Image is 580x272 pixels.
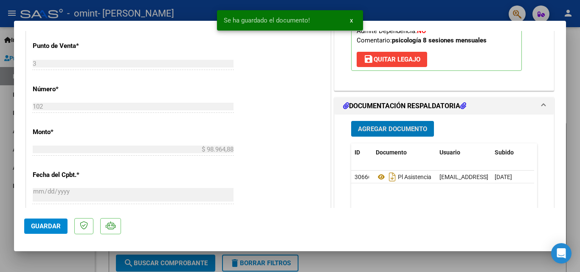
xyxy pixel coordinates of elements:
[534,143,576,162] datatable-header-cell: Acción
[357,36,487,44] span: Comentario:
[372,143,436,162] datatable-header-cell: Documento
[33,127,120,137] p: Monto
[351,143,372,162] datatable-header-cell: ID
[495,174,512,180] span: [DATE]
[417,27,426,35] strong: NO
[33,170,120,180] p: Fecha del Cpbt.
[24,219,68,234] button: Guardar
[495,149,514,156] span: Subido
[551,243,572,264] div: Open Intercom Messenger
[224,16,310,25] span: Se ha guardado el documento!
[439,149,460,156] span: Usuario
[351,121,434,137] button: Agregar Documento
[343,101,466,111] h1: DOCUMENTACIÓN RESPALDATORIA
[33,84,120,94] p: Número
[335,98,554,115] mat-expansion-panel-header: DOCUMENTACIÓN RESPALDATORIA
[355,174,372,180] span: 30666
[363,56,420,63] span: Quitar Legajo
[357,52,427,67] button: Quitar Legajo
[392,36,487,44] strong: psicología 8 sesiones mensuales
[31,222,61,230] span: Guardar
[343,13,360,28] button: x
[376,174,484,180] span: Pl Asistencia 202509 Septiembre
[355,149,360,156] span: ID
[363,54,374,64] mat-icon: save
[358,125,427,133] span: Agregar Documento
[33,41,120,51] p: Punto de Venta
[436,143,491,162] datatable-header-cell: Usuario
[350,17,353,24] span: x
[376,149,407,156] span: Documento
[491,143,534,162] datatable-header-cell: Subido
[387,170,398,184] i: Descargar documento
